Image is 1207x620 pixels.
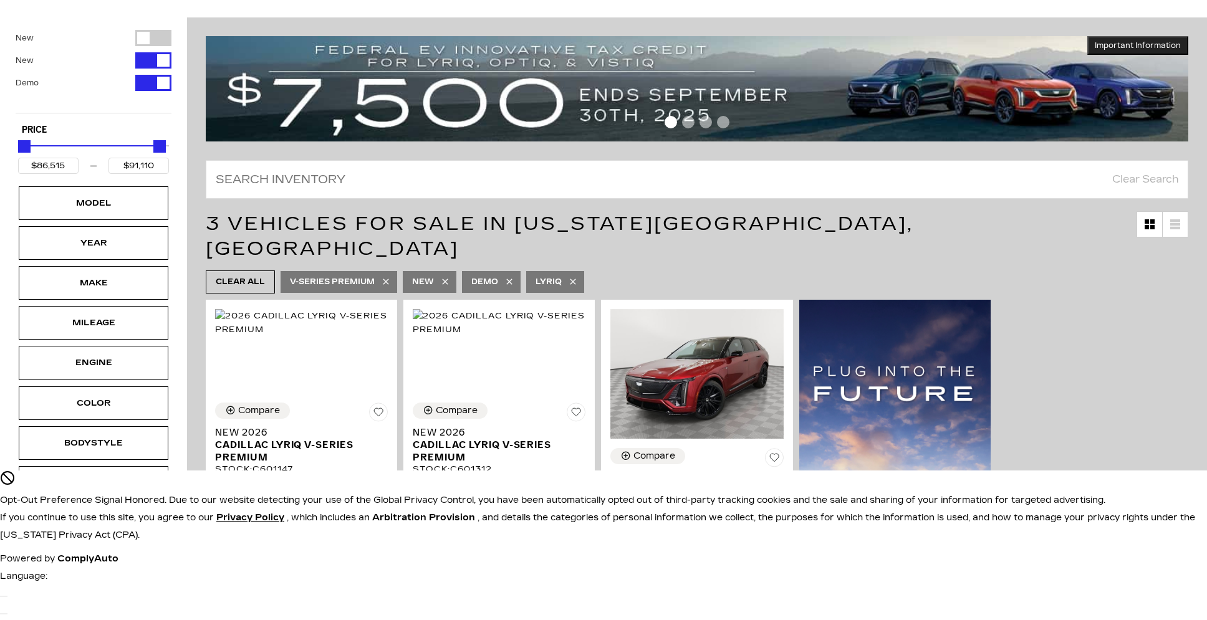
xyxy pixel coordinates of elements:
[19,306,168,340] div: Mileage Mileage
[19,426,168,460] div: Bodystyle Bodystyle
[16,32,34,44] label: New
[62,436,125,450] div: Bodystyle
[16,30,171,113] div: Filter by Vehicle Type
[413,439,576,464] span: Cadillac LYRIQ V-Series Premium
[62,196,125,210] div: Model
[206,212,913,260] span: 3 Vehicles for Sale in [US_STATE][GEOGRAPHIC_DATA], [GEOGRAPHIC_DATA]
[665,116,677,128] span: Go to slide 1
[215,309,388,336] img: 2026 Cadillac LYRIQ V-Series Premium
[682,116,695,128] span: Go to slide 2
[19,346,168,379] div: Engine Engine
[536,274,562,290] span: Lyriq
[108,158,169,174] input: Maximum
[1087,36,1188,55] button: Important Information
[57,553,118,564] a: ComplyAuto
[216,512,287,523] a: Privacy Policy
[413,309,585,336] img: 2026 Cadillac LYRIQ V-Series Premium
[19,386,168,420] div: Color Color
[290,274,375,290] span: V-Series Premium
[18,136,169,174] div: Price
[62,276,125,290] div: Make
[19,466,168,500] div: Trim Trim
[215,439,378,464] span: Cadillac LYRIQ V-Series Premium
[1095,41,1181,50] span: Important Information
[16,54,34,67] label: New
[216,512,284,523] u: Privacy Policy
[436,405,478,416] div: Compare
[372,512,475,523] strong: Arbitration Provision
[215,426,388,464] a: New 2026Cadillac LYRIQ V-Series Premium
[413,403,488,419] button: Compare Vehicle
[18,140,31,153] div: Minimum Price
[238,405,280,416] div: Compare
[62,396,125,410] div: Color
[62,316,125,330] div: Mileage
[471,274,498,290] span: Demo
[413,426,576,439] span: New 2026
[215,403,290,419] button: Compare Vehicle
[215,464,388,475] div: Stock : C601147
[19,226,168,260] div: Year Year
[717,116,729,128] span: Go to slide 4
[16,77,39,89] label: Demo
[633,451,675,462] div: Compare
[206,160,1188,199] input: Search Inventory
[206,36,1188,141] img: vrp-tax-ending-august-version
[22,125,165,136] h5: Price
[215,426,378,439] span: New 2026
[413,426,585,464] a: New 2026Cadillac LYRIQ V-Series Premium
[413,464,585,475] div: Stock : C601312
[62,236,125,250] div: Year
[62,356,125,370] div: Engine
[153,140,166,153] div: Maximum Price
[610,309,783,439] img: 2026 Cadillac LYRIQ V-Series Premium
[18,158,79,174] input: Minimum
[216,274,265,290] span: Clear All
[19,266,168,300] div: Make Make
[700,116,712,128] span: Go to slide 3
[19,186,168,220] div: Model Model
[412,274,434,290] span: New
[610,448,685,464] button: Compare Vehicle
